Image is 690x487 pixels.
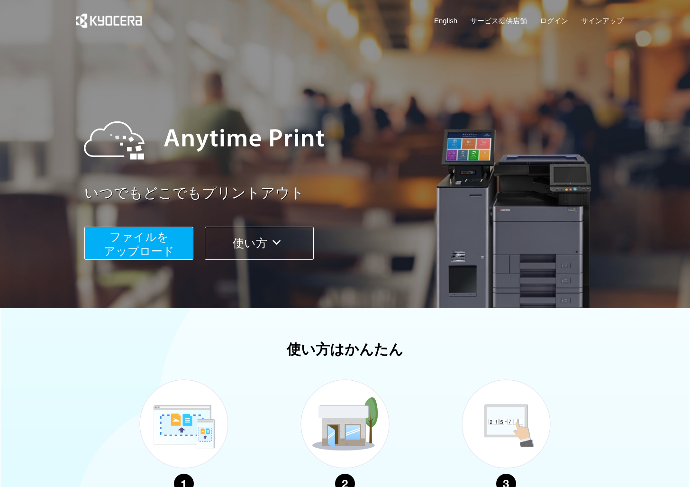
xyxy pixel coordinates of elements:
[104,230,174,257] span: ファイルを ​​アップロード
[540,16,568,26] a: ログイン
[205,227,314,260] button: 使い方
[434,16,457,26] a: English
[581,16,624,26] a: サインアップ
[84,183,629,203] a: いつでもどこでもプリントアウト
[84,227,193,260] button: ファイルを​​アップロード
[470,16,527,26] a: サービス提供店舗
